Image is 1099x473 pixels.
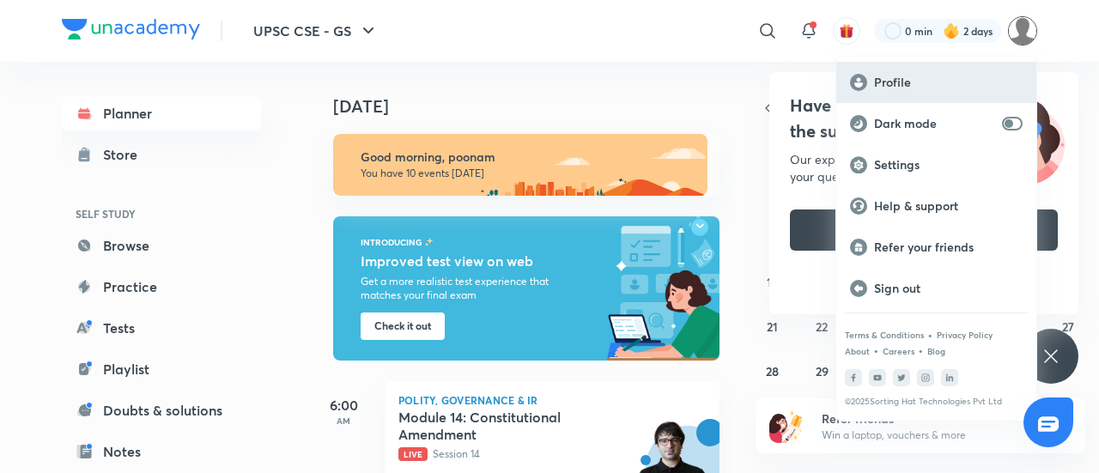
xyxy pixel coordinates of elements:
div: • [918,343,924,358]
p: Refer your friends [874,240,1023,255]
p: Dark mode [874,116,995,131]
a: Profile [836,62,1036,103]
a: Careers [883,346,914,356]
a: About [845,346,870,356]
a: Refer your friends [836,227,1036,268]
p: Profile [874,75,1023,90]
p: © 2025 Sorting Hat Technologies Pvt Ltd [845,397,1028,407]
div: • [873,343,879,358]
a: Privacy Policy [937,330,993,340]
a: Terms & Conditions [845,330,924,340]
p: Help & support [874,198,1023,214]
a: Help & support [836,185,1036,227]
div: • [927,327,933,343]
a: Blog [927,346,945,356]
p: Settings [874,157,1023,173]
a: Settings [836,144,1036,185]
p: Sign out [874,281,1023,296]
